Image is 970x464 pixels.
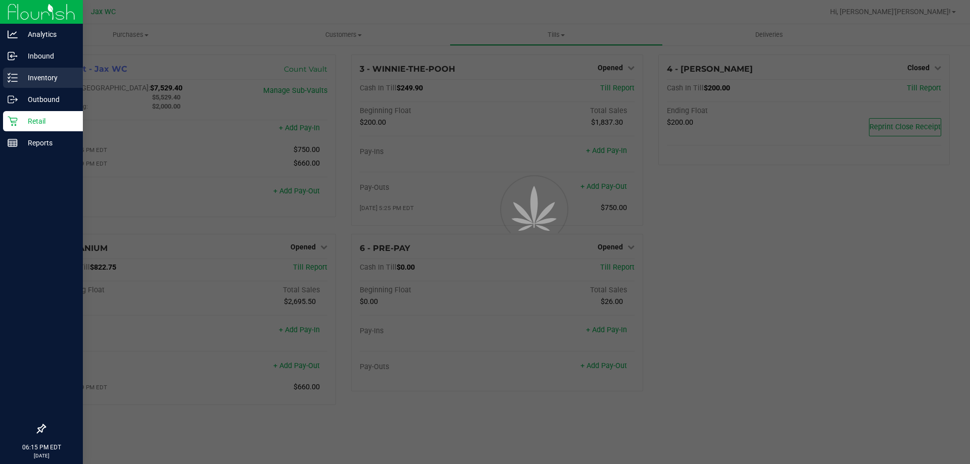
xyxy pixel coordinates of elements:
[18,50,78,62] p: Inbound
[8,51,18,61] inline-svg: Inbound
[18,137,78,149] p: Reports
[8,138,18,148] inline-svg: Reports
[8,94,18,105] inline-svg: Outbound
[18,115,78,127] p: Retail
[18,72,78,84] p: Inventory
[5,443,78,452] p: 06:15 PM EDT
[18,28,78,40] p: Analytics
[8,29,18,39] inline-svg: Analytics
[8,73,18,83] inline-svg: Inventory
[5,452,78,459] p: [DATE]
[18,93,78,106] p: Outbound
[8,116,18,126] inline-svg: Retail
